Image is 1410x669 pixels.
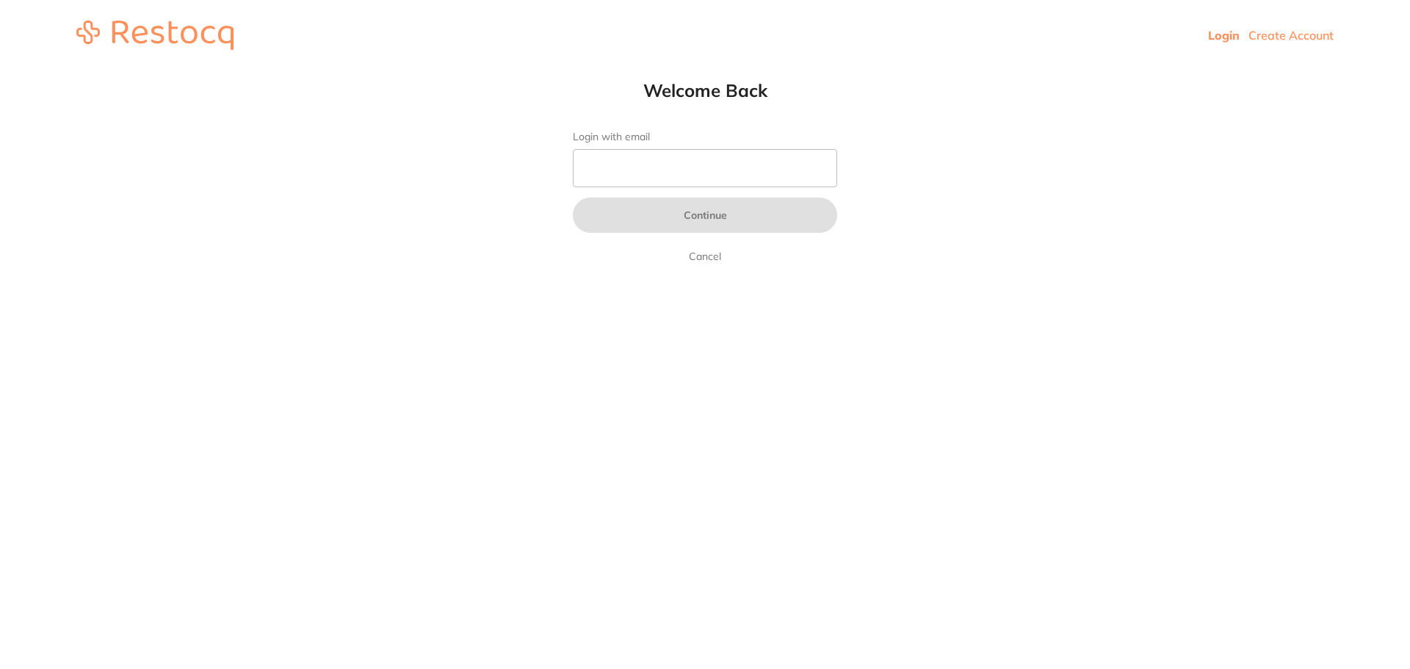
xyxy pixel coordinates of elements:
label: Login with email [573,131,837,143]
a: Login [1208,28,1240,43]
a: Create Account [1248,28,1334,43]
button: Continue [573,198,837,233]
img: restocq_logo.svg [76,21,234,50]
a: Cancel [686,247,724,265]
h1: Welcome Back [543,79,867,101]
